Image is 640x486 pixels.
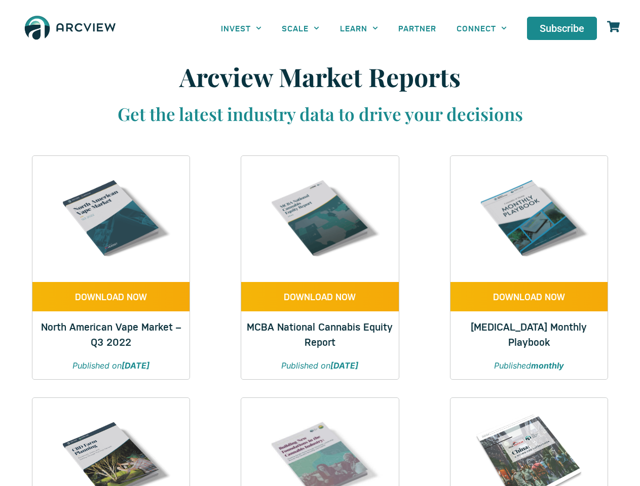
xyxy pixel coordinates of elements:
span: DOWNLOAD NOW [75,292,147,301]
strong: monthly [531,360,564,371]
a: DOWNLOAD NOW [450,282,608,311]
nav: Menu [211,17,517,39]
a: DOWNLOAD NOW [241,282,398,311]
h3: Get the latest industry data to drive your decisions [47,102,594,126]
h1: Arcview Market Reports [47,62,594,92]
a: SCALE [272,17,329,39]
p: Published on [43,359,179,372]
a: INVEST [211,17,272,39]
strong: [DATE] [122,360,149,371]
a: LEARN [330,17,388,39]
p: Published on [251,359,388,372]
span: Subscribe [540,23,584,33]
a: CONNECT [446,17,517,39]
span: DOWNLOAD NOW [493,292,565,301]
img: Q3 2022 VAPE REPORT [48,156,174,281]
strong: [DATE] [330,360,358,371]
p: Published [461,359,597,372]
a: PARTNER [388,17,446,39]
img: The Arcview Group [20,10,120,47]
a: North American Vape Market – Q3 2022 [41,319,181,348]
img: Cannabis & Hemp Monthly Playbook [466,156,592,281]
a: MCBA National Cannabis Equity Report [247,319,393,348]
a: [MEDICAL_DATA] Monthly Playbook [471,319,587,348]
a: DOWNLOAD NOW [32,282,190,311]
span: DOWNLOAD NOW [284,292,356,301]
a: Subscribe [527,17,597,40]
